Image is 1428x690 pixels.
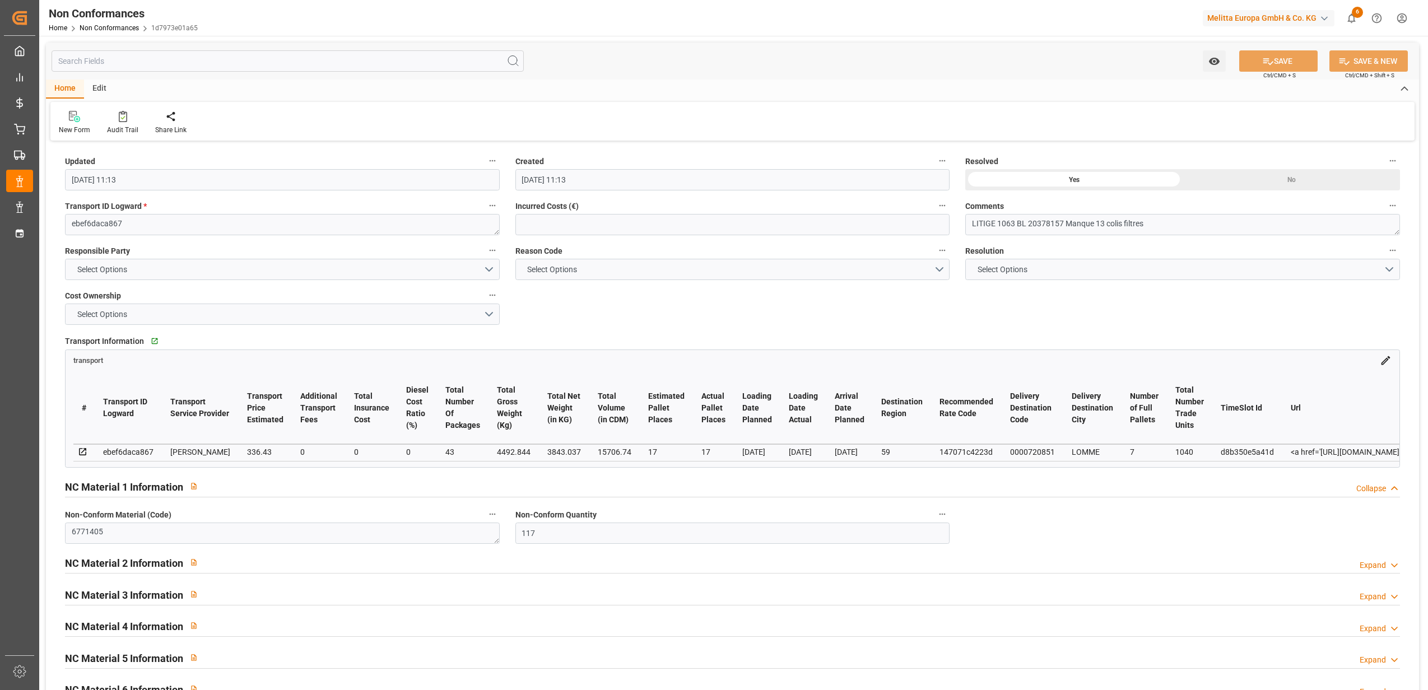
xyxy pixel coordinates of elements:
button: View description [183,615,204,636]
div: 4492.844 [497,445,531,459]
button: Non-Conform Quantity [935,507,950,521]
span: Reason Code [515,245,562,257]
span: Updated [65,156,95,167]
span: Resolved [965,156,998,167]
th: Delivery Destination City [1063,372,1122,444]
textarea: LITIGE 1063 BL 20378157 Manque 13 colis filtres [965,214,1400,235]
div: Home [46,80,84,99]
span: Transport ID Logward [65,201,147,212]
div: Expand [1360,623,1386,635]
div: 43 [445,445,480,459]
span: Select Options [72,264,133,276]
th: Estimated Pallet Places [640,372,693,444]
button: Created [935,153,950,168]
div: ebef6daca867 [103,445,154,459]
span: Incurred Costs (€) [515,201,579,212]
span: Responsible Party [65,245,130,257]
button: Responsible Party [485,243,500,258]
th: Delivery Destination Code [1002,372,1063,444]
button: View description [183,475,204,497]
th: Diesel Cost Ratio (%) [398,372,437,444]
div: 3843.037 [547,445,581,459]
th: Transport Service Provider [162,372,239,444]
div: 0 [354,445,389,459]
button: View description [183,552,204,573]
input: Search Fields [52,50,524,72]
h2: NC Material 4 Information [65,619,183,634]
button: Reason Code [935,243,950,258]
div: 0000720851 [1010,445,1055,459]
div: [DATE] [789,445,818,459]
div: 0 [300,445,337,459]
button: Incurred Costs (€) [935,198,950,213]
span: Transport Information [65,335,144,347]
span: Ctrl/CMD + Shift + S [1345,71,1394,80]
div: 17 [648,445,685,459]
input: DD-MM-YYYY HH:MM [65,169,500,190]
th: Total Insurance Cost [346,372,398,444]
button: open menu [965,259,1400,280]
button: Resolved [1385,153,1400,168]
th: Destination Region [873,372,931,444]
th: Total Number Of Packages [437,372,489,444]
div: Edit [84,80,115,99]
th: Total Gross Weight (Kg) [489,372,539,444]
th: Total Net Weight (in KG) [539,372,589,444]
span: Select Options [522,264,583,276]
div: 15706.74 [598,445,631,459]
th: Transport ID Logward [95,372,162,444]
input: DD-MM-YYYY HH:MM [515,169,950,190]
button: SAVE & NEW [1329,50,1408,72]
h2: NC Material 3 Information [65,588,183,603]
button: Comments [1385,198,1400,213]
th: # [73,372,95,444]
span: Select Options [72,309,133,320]
th: Loading Date Planned [734,372,780,444]
a: Non Conformances [80,24,139,32]
div: d8b350e5a41d [1221,445,1274,459]
span: transport [73,356,103,365]
span: Select Options [972,264,1033,276]
div: No [1183,169,1400,190]
span: Ctrl/CMD + S [1263,71,1296,80]
button: Melitta Europa GmbH & Co. KG [1203,7,1339,29]
div: Expand [1360,560,1386,571]
div: 1040 [1175,445,1204,459]
div: Expand [1360,591,1386,603]
div: Collapse [1356,483,1386,495]
th: TimeSlot Id [1212,372,1282,444]
div: New Form [59,125,90,135]
button: Cost Ownership [485,288,500,302]
div: 336.43 [247,445,283,459]
span: Cost Ownership [65,290,121,302]
div: Expand [1360,654,1386,666]
th: Transport Price Estimated [239,372,292,444]
button: View description [183,647,204,668]
span: Resolution [965,245,1004,257]
button: open menu [65,259,500,280]
span: Non-Conform Quantity [515,509,597,521]
button: open menu [65,304,500,325]
button: Help Center [1364,6,1389,31]
button: View description [183,584,204,605]
h2: NC Material 2 Information [65,556,183,571]
button: open menu [515,259,950,280]
div: [PERSON_NAME] [170,445,230,459]
a: Home [49,24,67,32]
th: Total Number Trade Units [1167,372,1212,444]
button: Resolution [1385,243,1400,258]
div: 17 [701,445,725,459]
th: Actual Pallet Places [693,372,734,444]
button: Transport ID Logward * [485,198,500,213]
textarea: ebef6daca867 [65,214,500,235]
div: [DATE] [835,445,864,459]
button: SAVE [1239,50,1318,72]
a: transport [73,355,103,364]
span: Non-Conform Material (Code) [65,509,171,521]
div: Yes [965,169,1183,190]
button: open menu [1203,50,1226,72]
h2: NC Material 1 Information [65,479,183,495]
span: Created [515,156,544,167]
div: Share Link [155,125,187,135]
th: Number of Full Pallets [1122,372,1167,444]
